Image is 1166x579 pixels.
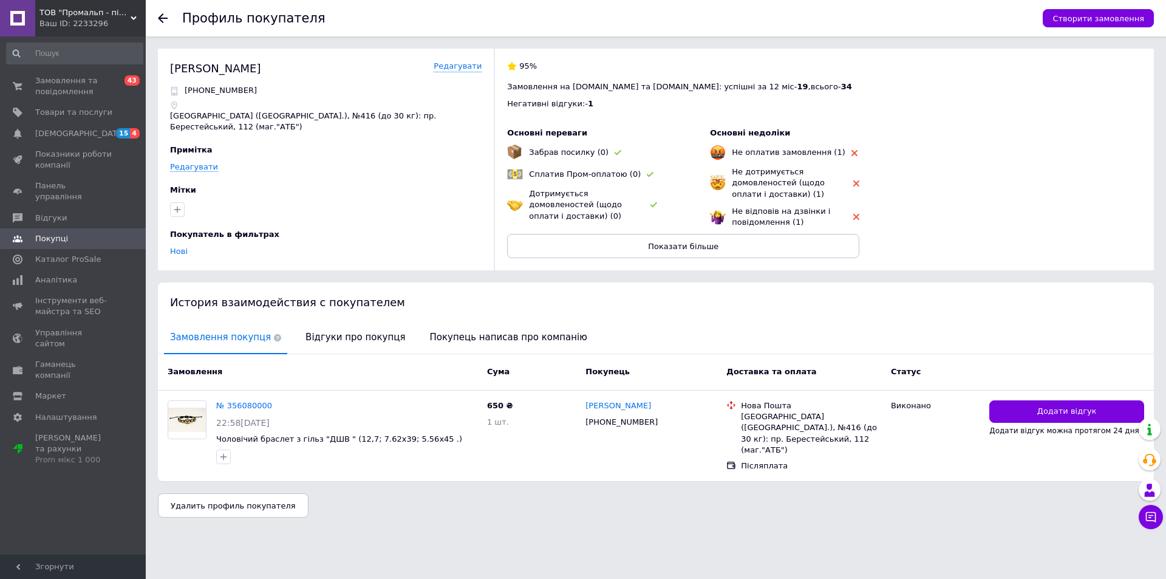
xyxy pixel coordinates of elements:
[170,247,188,256] a: Нові
[710,145,726,160] img: emoji
[168,400,206,439] a: Фото товару
[116,128,130,139] span: 15
[487,367,510,376] span: Cума
[797,82,808,91] span: 19
[35,412,97,423] span: Налаштування
[741,411,881,456] div: [GEOGRAPHIC_DATA] ([GEOGRAPHIC_DATA].), №416 (до 30 кг): пр. Берестейський, 112 (маг."АТБ")
[170,185,196,194] span: Мітки
[35,107,112,118] span: Товари та послуги
[35,295,112,317] span: Інструменти веб-майстра та SEO
[216,401,272,410] a: № 356080000
[487,401,513,410] span: 650 ₴
[158,493,309,518] button: Удалить профиль покупателя
[170,229,479,240] div: Покупатель в фильтрах
[585,400,651,412] a: [PERSON_NAME]
[650,202,657,208] img: rating-tag-type
[507,145,522,159] img: emoji
[39,7,131,18] span: ТОВ "Промальп - південь"
[35,275,77,286] span: Аналітика
[35,254,101,265] span: Каталог ProSale
[732,207,830,227] span: Не відповів на дзвінки і повідомлення (1)
[185,85,257,96] p: [PHONE_NUMBER]
[170,296,405,309] span: История взаимодействия с покупателем
[507,128,587,137] span: Основні переваги
[35,433,112,466] span: [PERSON_NAME] та рахунки
[529,170,641,179] span: Сплатив Пром-оплатою (0)
[35,454,112,465] div: Prom мікс 1 000
[507,197,523,213] img: emoji
[170,111,482,132] p: [GEOGRAPHIC_DATA] ([GEOGRAPHIC_DATA].), №416 (до 30 кг): пр. Берестейський, 112 (маг."АТБ")
[507,99,588,108] span: Негативні відгуки: -
[710,128,790,137] span: Основні недоліки
[35,180,112,202] span: Панель управління
[299,322,411,353] span: Відгуки про покупця
[519,61,537,70] span: 95%
[989,427,1139,435] span: Додати відгук можна протягом 24 дня
[853,180,859,187] img: rating-tag-type
[171,501,296,510] span: Удалить профиль покупателя
[168,367,222,376] span: Замовлення
[168,408,206,433] img: Фото товару
[741,461,881,471] div: Післяплата
[130,128,140,139] span: 4
[741,400,881,411] div: Нова Пошта
[529,148,609,157] span: Забрав посилку (0)
[35,149,112,171] span: Показники роботи компанії
[170,162,218,172] a: Редагувати
[1043,9,1154,27] button: Створити замовлення
[726,367,816,376] span: Доставка та оплата
[124,75,140,86] span: 43
[529,189,622,220] span: Дотримується домовленостей (щодо оплати і доставки) (0)
[216,434,462,444] a: Чоловічий браслет з гільз "ДШВ " (12,7; 7.62х39; 5.56х45 .)
[891,367,921,376] span: Статус
[588,99,593,108] span: 1
[39,18,146,29] div: Ваш ID: 2233296
[170,61,261,76] div: [PERSON_NAME]
[434,61,482,72] a: Редагувати
[35,359,112,381] span: Гаманець компанії
[35,327,112,349] span: Управління сайтом
[164,322,287,353] span: Замовлення покупця
[182,11,326,26] h1: Профиль покупателя
[35,213,67,224] span: Відгуки
[35,233,68,244] span: Покупці
[1139,505,1163,529] button: Чат з покупцем
[585,367,630,376] span: Покупець
[158,13,168,23] div: Повернутися назад
[170,145,213,154] span: Примітка
[989,400,1144,423] button: Додати відгук
[487,417,509,427] span: 1 шт.
[710,175,726,191] img: emoji
[851,150,857,156] img: rating-tag-type
[1052,14,1144,23] span: Створити замовлення
[615,150,621,156] img: rating-tag-type
[424,322,593,353] span: Покупець написав про компанію
[507,82,851,91] span: Замовлення на [DOMAIN_NAME] та [DOMAIN_NAME]: успішні за 12 міс - , всього -
[732,148,845,157] span: Не оплатив замовлення (1)
[507,166,523,182] img: emoji
[35,75,112,97] span: Замовлення та повідомлення
[35,391,66,402] span: Маркет
[35,128,125,139] span: [DEMOGRAPHIC_DATA]
[216,418,270,428] span: 22:58[DATE]
[1037,406,1097,417] span: Додати відгук
[710,209,726,225] img: emoji
[647,172,653,177] img: rating-tag-type
[841,82,852,91] span: 34
[6,43,143,64] input: Пошук
[732,167,825,198] span: Не дотримується домовленостей (щодо оплати і доставки) (1)
[507,234,859,258] button: Показати більше
[891,400,980,411] div: Виконано
[648,242,718,251] span: Показати більше
[583,414,660,430] div: [PHONE_NUMBER]
[853,214,859,220] img: rating-tag-type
